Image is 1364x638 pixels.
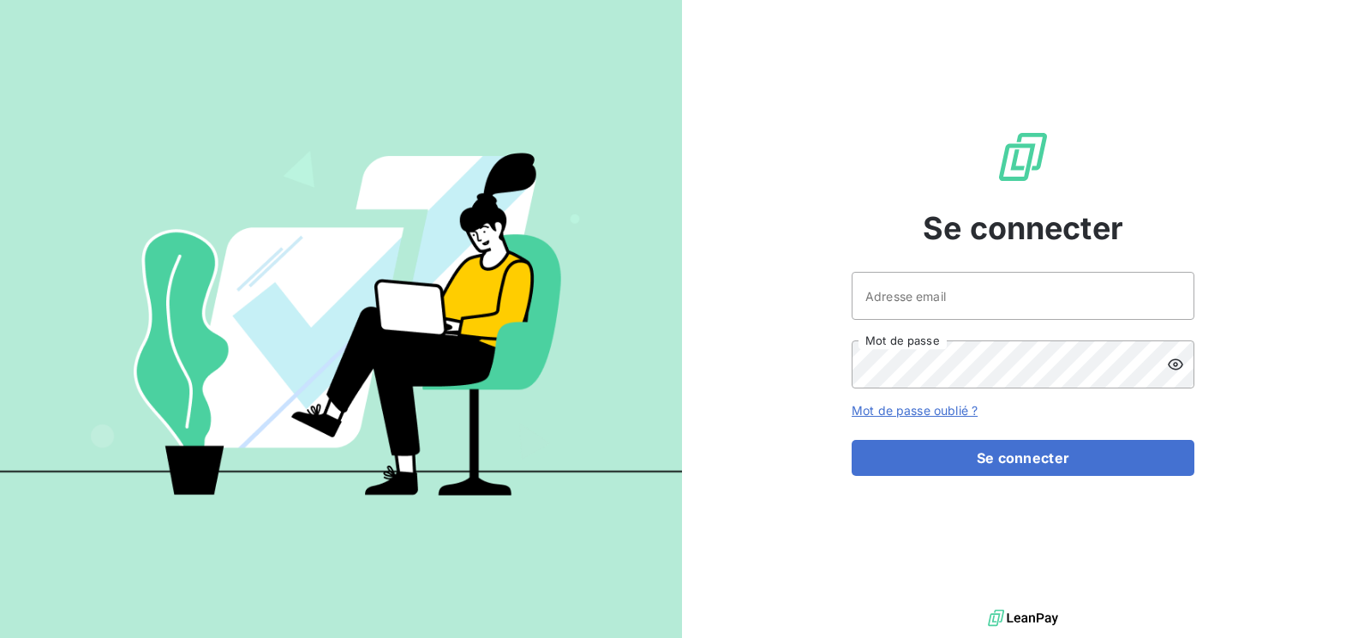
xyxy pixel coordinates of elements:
[852,440,1194,476] button: Se connecter
[996,129,1050,184] img: Logo LeanPay
[923,205,1123,251] span: Se connecter
[988,605,1058,631] img: logo
[852,272,1194,320] input: placeholder
[852,403,978,418] a: Mot de passe oublié ?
